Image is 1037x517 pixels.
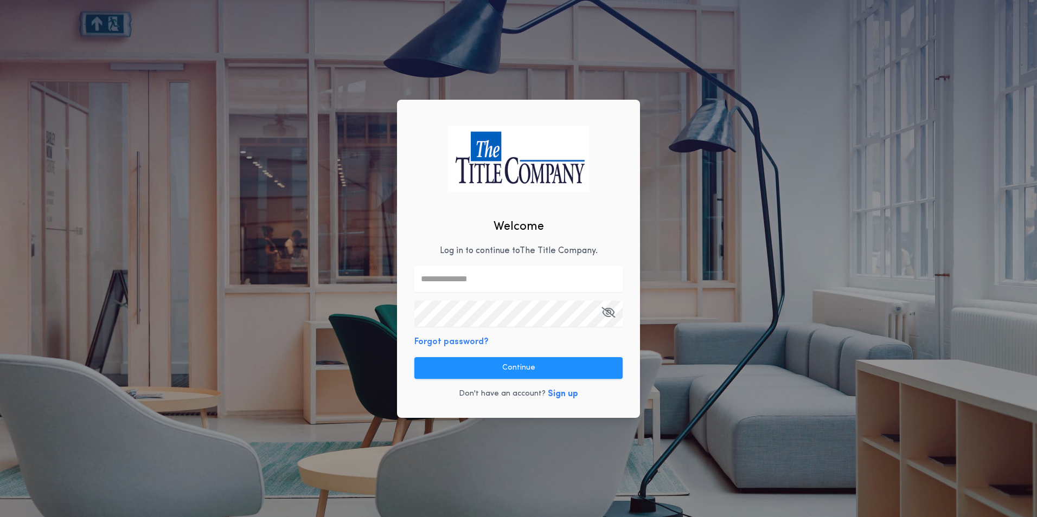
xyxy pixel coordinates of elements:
[447,125,590,192] img: logo
[494,218,544,236] h2: Welcome
[414,357,623,379] button: Continue
[548,387,578,400] button: Sign up
[440,244,598,257] p: Log in to continue to The Title Company .
[414,335,489,348] button: Forgot password?
[459,389,546,399] p: Don't have an account?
